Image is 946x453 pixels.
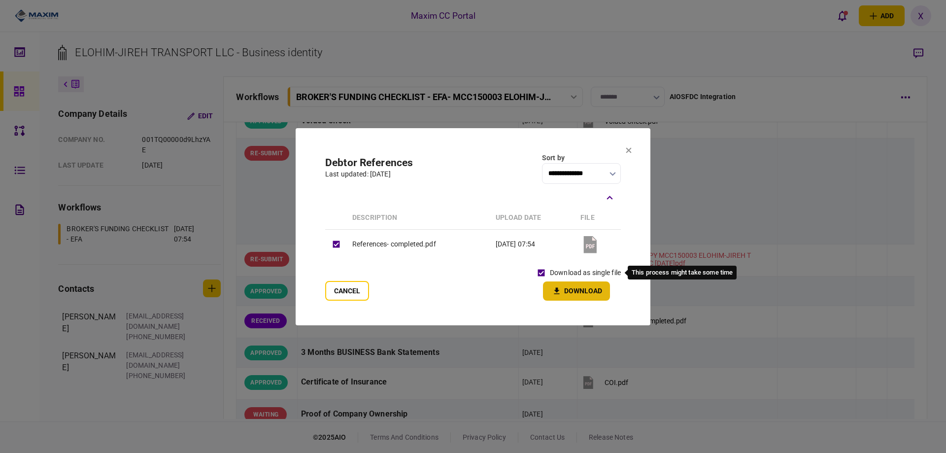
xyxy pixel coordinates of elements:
div: Sort by [542,153,621,163]
label: download as single file [550,268,621,278]
h2: Debtor References [325,157,413,169]
th: file [575,207,621,230]
td: [DATE] 07:54 [491,229,576,259]
td: References- completed.pdf [347,229,491,259]
button: Cancel [325,281,369,301]
button: Download [543,281,610,301]
th: upload date [491,207,576,230]
div: last updated: [DATE] [325,169,413,179]
th: Description [347,207,491,230]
